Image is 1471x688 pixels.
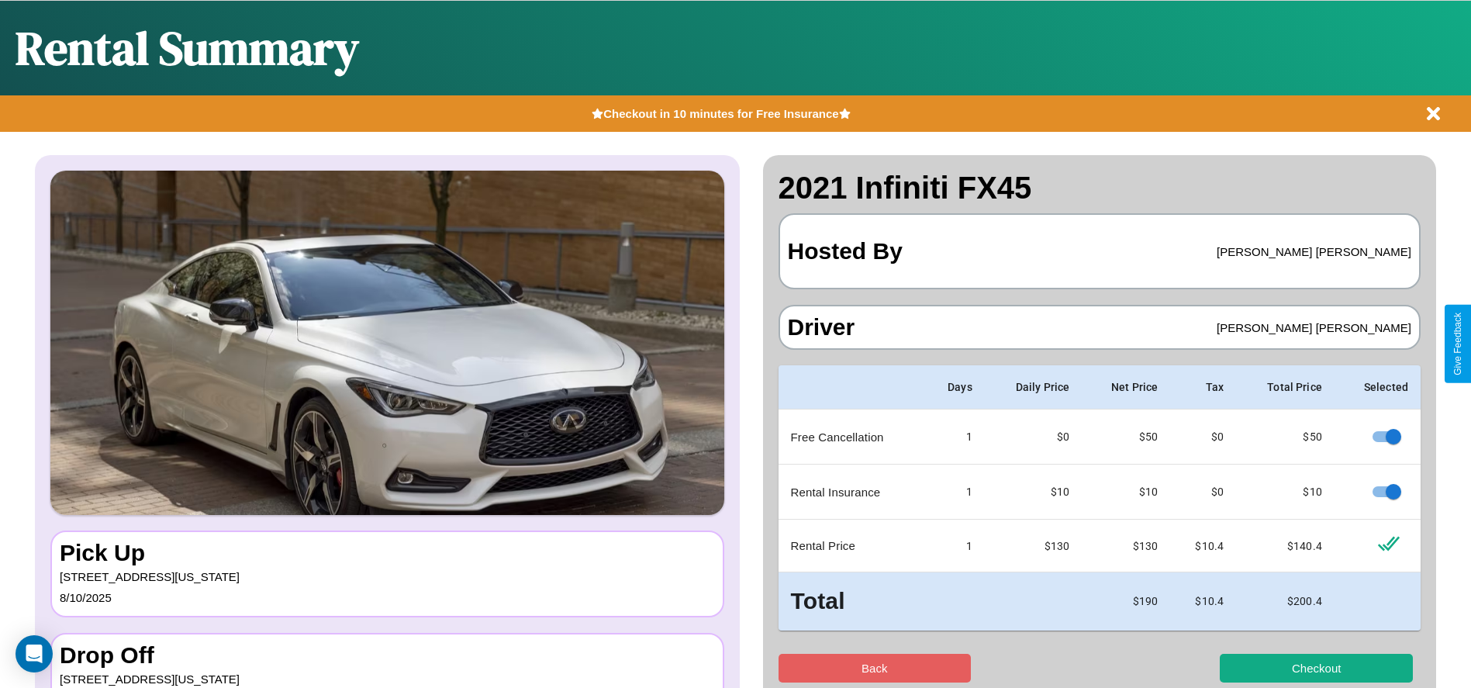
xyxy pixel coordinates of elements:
[1220,654,1413,683] button: Checkout
[603,107,838,120] b: Checkout in 10 minutes for Free Insurance
[60,566,715,587] p: [STREET_ADDRESS][US_STATE]
[779,365,1421,631] table: simple table
[985,520,1082,572] td: $ 130
[788,314,855,341] h3: Driver
[1236,365,1335,410] th: Total Price
[1170,465,1236,520] td: $0
[924,465,985,520] td: 1
[1217,317,1411,338] p: [PERSON_NAME] [PERSON_NAME]
[985,410,1082,465] td: $0
[1170,572,1236,631] td: $ 10.4
[16,16,359,80] h1: Rental Summary
[1217,241,1411,262] p: [PERSON_NAME] [PERSON_NAME]
[1082,465,1170,520] td: $ 10
[1236,410,1335,465] td: $ 50
[791,585,912,618] h3: Total
[1082,365,1170,410] th: Net Price
[60,540,715,566] h3: Pick Up
[1170,520,1236,572] td: $ 10.4
[1236,465,1335,520] td: $ 10
[1082,410,1170,465] td: $ 50
[985,365,1082,410] th: Daily Price
[1236,572,1335,631] td: $ 200.4
[1170,410,1236,465] td: $0
[791,535,912,556] p: Rental Price
[1082,572,1170,631] td: $ 190
[788,223,903,280] h3: Hosted By
[985,465,1082,520] td: $10
[791,482,912,503] p: Rental Insurance
[924,520,985,572] td: 1
[1236,520,1335,572] td: $ 140.4
[924,365,985,410] th: Days
[779,654,972,683] button: Back
[16,635,53,672] div: Open Intercom Messenger
[60,642,715,669] h3: Drop Off
[60,587,715,608] p: 8 / 10 / 2025
[791,427,912,448] p: Free Cancellation
[1082,520,1170,572] td: $ 130
[779,171,1421,206] h2: 2021 Infiniti FX45
[1452,313,1463,375] div: Give Feedback
[1170,365,1236,410] th: Tax
[1335,365,1421,410] th: Selected
[924,410,985,465] td: 1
